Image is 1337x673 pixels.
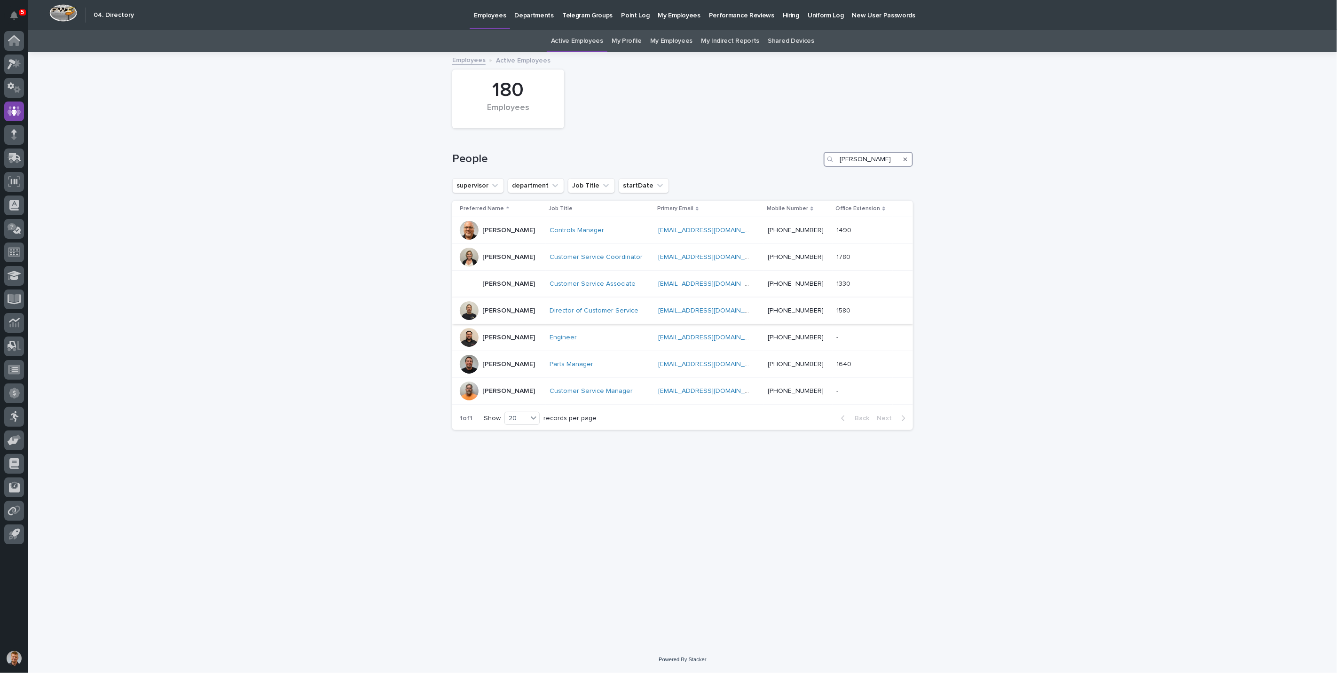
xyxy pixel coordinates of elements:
h2: 04. Directory [94,11,134,19]
p: [PERSON_NAME] [482,280,535,288]
tr: [PERSON_NAME]Customer Service Coordinator [EMAIL_ADDRESS][DOMAIN_NAME] [PHONE_NUMBER]17801780 [452,244,913,271]
tr: [PERSON_NAME]Controls Manager [EMAIL_ADDRESS][DOMAIN_NAME] [PHONE_NUMBER]14901490 [452,217,913,244]
p: 1640 [836,359,853,368]
a: [PHONE_NUMBER] [768,281,824,287]
p: Active Employees [496,55,551,65]
p: Office Extension [835,203,880,214]
button: Job Title [568,178,615,193]
a: [EMAIL_ADDRESS][DOMAIN_NAME] [658,361,764,368]
p: Show [484,415,501,423]
tr: [PERSON_NAME]Parts Manager [EMAIL_ADDRESS][DOMAIN_NAME] [PHONE_NUMBER]16401640 [452,351,913,378]
a: [PHONE_NUMBER] [768,361,824,368]
button: Notifications [4,6,24,25]
a: Shared Devices [768,30,814,52]
tr: [PERSON_NAME]Customer Service Associate [EMAIL_ADDRESS][DOMAIN_NAME] [PHONE_NUMBER]13301330 [452,271,913,297]
p: [PERSON_NAME] [482,334,535,342]
button: supervisor [452,178,504,193]
button: Back [834,414,873,423]
p: [PERSON_NAME] [482,227,535,235]
a: Engineer [550,334,577,342]
input: Search [824,152,913,167]
a: [EMAIL_ADDRESS][DOMAIN_NAME] [658,307,764,314]
a: [EMAIL_ADDRESS][DOMAIN_NAME] [658,334,764,341]
p: [PERSON_NAME] [482,307,535,315]
tr: [PERSON_NAME]Director of Customer Service [EMAIL_ADDRESS][DOMAIN_NAME] [PHONE_NUMBER]15801580 [452,297,913,324]
p: 1780 [836,251,852,261]
a: [PHONE_NUMBER] [768,334,824,341]
a: My Indirect Reports [701,30,759,52]
button: Next [873,414,913,423]
a: [EMAIL_ADDRESS][DOMAIN_NAME] [658,388,764,394]
div: 20 [505,414,527,423]
p: [PERSON_NAME] [482,360,535,368]
div: Notifications5 [12,11,24,26]
p: - [836,385,840,395]
p: Mobile Number [767,203,808,214]
a: [PHONE_NUMBER] [768,227,824,234]
a: [PHONE_NUMBER] [768,307,824,314]
div: Employees [468,103,548,123]
p: 1330 [836,278,852,288]
a: Customer Service Manager [550,387,633,395]
tr: [PERSON_NAME]Customer Service Manager [EMAIL_ADDRESS][DOMAIN_NAME] [PHONE_NUMBER]-- [452,378,913,405]
button: department [508,178,564,193]
a: Customer Service Coordinator [550,253,643,261]
span: Next [877,415,897,422]
p: [PERSON_NAME] [482,387,535,395]
p: records per page [543,415,597,423]
div: 180 [468,78,548,102]
p: [PERSON_NAME] [482,253,535,261]
p: Primary Email [657,203,693,214]
img: Workspace Logo [49,4,77,22]
a: [EMAIL_ADDRESS][DOMAIN_NAME] [658,254,764,260]
button: users-avatar [4,649,24,668]
a: Parts Manager [550,360,593,368]
a: Employees [452,54,486,65]
a: Active Employees [551,30,603,52]
p: - [836,332,840,342]
a: Controls Manager [550,227,604,235]
p: Job Title [549,203,573,214]
a: My Employees [650,30,692,52]
a: [EMAIL_ADDRESS][DOMAIN_NAME] [658,227,764,234]
p: 1580 [836,305,852,315]
p: Preferred Name [460,203,504,214]
a: My Profile [612,30,642,52]
span: Back [849,415,869,422]
tr: [PERSON_NAME]Engineer [EMAIL_ADDRESS][DOMAIN_NAME] [PHONE_NUMBER]-- [452,324,913,351]
p: 1 of 1 [452,407,480,430]
h1: People [452,152,820,166]
a: [EMAIL_ADDRESS][DOMAIN_NAME] [658,281,764,287]
a: Director of Customer Service [550,307,638,315]
button: startDate [619,178,669,193]
a: Customer Service Associate [550,280,636,288]
p: 5 [21,9,24,16]
p: 1490 [836,225,853,235]
a: Powered By Stacker [659,657,706,662]
a: [PHONE_NUMBER] [768,254,824,260]
a: [PHONE_NUMBER] [768,388,824,394]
